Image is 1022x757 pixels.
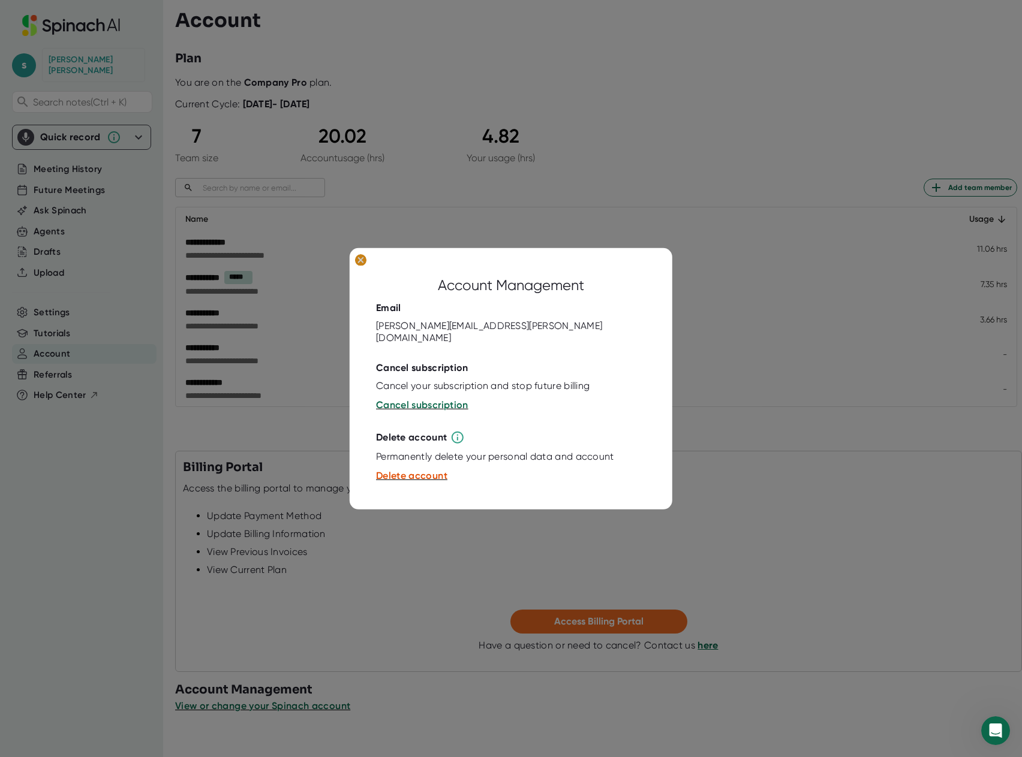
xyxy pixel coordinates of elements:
[8,5,31,28] button: go back
[58,6,73,15] h1: Fin
[981,716,1010,745] iframe: Intercom live chat
[131,324,224,348] button: Security and Data
[34,7,53,26] img: Profile image for Fin
[206,378,225,397] button: Send a message…
[211,5,232,26] div: Close
[376,399,468,411] span: Cancel subscription
[376,470,447,481] span: Delete account
[376,469,447,483] button: Delete account
[376,432,447,444] div: Delete account
[376,302,401,314] div: Email
[10,45,43,66] img: Typing
[376,362,468,374] div: Cancel subscription
[10,358,230,378] textarea: Ask a question…
[188,5,211,28] button: Home
[438,275,584,296] div: Account Management
[58,15,149,27] p: The team can also help
[19,383,28,393] button: Emoji picker
[376,398,468,412] button: Cancel subscription
[376,451,614,463] div: Permanently delete your personal data and account
[376,320,646,344] div: [PERSON_NAME][EMAIL_ADDRESS][PERSON_NAME][DOMAIN_NAME]
[94,324,134,348] button: Sales
[23,324,90,348] button: I Need Help
[376,380,590,392] div: Cancel your subscription and stop future billing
